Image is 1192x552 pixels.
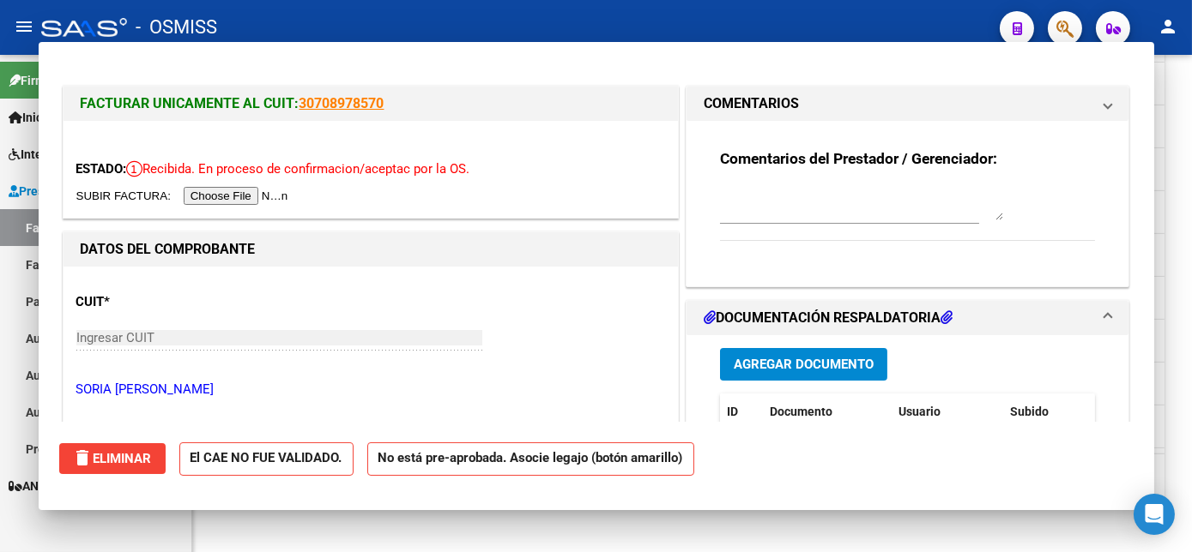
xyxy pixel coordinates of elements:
[300,95,384,111] a: 30708978570
[720,393,763,430] datatable-header-cell: ID
[1003,393,1089,430] datatable-header-cell: Subido
[136,9,217,46] span: - OSMISS
[9,108,52,127] span: Inicio
[1134,494,1175,535] div: Open Intercom Messenger
[1158,16,1178,37] mat-icon: person
[727,405,738,418] span: ID
[9,71,98,90] span: Firma Express
[81,95,300,111] span: FACTURAR UNICAMENTE AL CUIT:
[899,405,941,418] span: Usuario
[76,292,253,312] p: CUIT
[892,393,1003,430] datatable-header-cell: Usuario
[687,121,1129,286] div: COMENTARIOS
[9,182,165,201] span: Prestadores / Proveedores
[59,443,166,474] button: Eliminar
[9,477,143,495] span: ANMAT - Trazabilidad
[704,93,799,114] h1: COMENTARIOS
[76,380,665,399] p: SORIA [PERSON_NAME]
[81,241,256,257] strong: DATOS DEL COMPROBANTE
[367,442,694,476] strong: No está pre-aprobada. Asocie legajo (botón amarillo)
[9,145,167,164] span: Integración (discapacidad)
[687,87,1129,121] mat-expansion-panel-header: COMENTARIOS
[720,348,887,380] button: Agregar Documento
[73,451,152,466] span: Eliminar
[73,447,94,468] mat-icon: delete
[687,301,1129,335] mat-expansion-panel-header: DOCUMENTACIÓN RESPALDATORIA
[1010,405,1049,418] span: Subido
[14,16,34,37] mat-icon: menu
[704,308,953,328] h1: DOCUMENTACIÓN RESPALDATORIA
[1089,393,1175,430] datatable-header-cell: Acción
[76,161,127,177] span: ESTADO:
[770,405,832,418] span: Documento
[734,357,874,372] span: Agregar Documento
[179,442,354,476] strong: El CAE NO FUE VALIDADO.
[127,161,470,177] span: Recibida. En proceso de confirmacion/aceptac por la OS.
[720,150,997,167] strong: Comentarios del Prestador / Gerenciador:
[763,393,892,430] datatable-header-cell: Documento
